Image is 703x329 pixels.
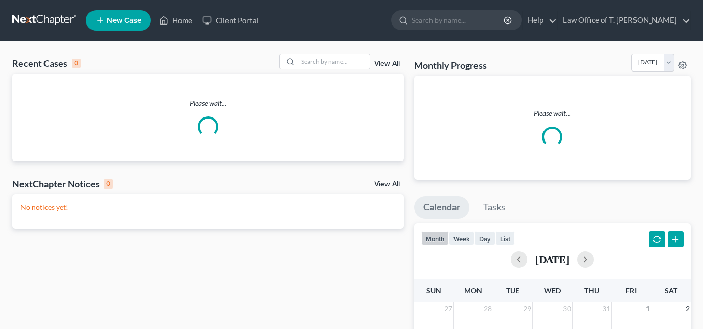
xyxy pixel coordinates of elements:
[626,286,637,295] span: Fri
[104,179,113,189] div: 0
[665,286,677,295] span: Sat
[443,302,453,315] span: 27
[601,302,611,315] span: 31
[374,181,400,188] a: View All
[412,11,505,30] input: Search by name...
[495,231,515,245] button: list
[426,286,441,295] span: Sun
[374,60,400,67] a: View All
[449,231,474,245] button: week
[12,98,404,108] p: Please wait...
[414,59,487,72] h3: Monthly Progress
[522,302,532,315] span: 29
[421,231,449,245] button: month
[523,11,557,30] a: Help
[422,108,683,119] p: Please wait...
[298,54,370,69] input: Search by name...
[474,231,495,245] button: day
[12,57,81,69] div: Recent Cases
[535,254,569,265] h2: [DATE]
[154,11,197,30] a: Home
[464,286,482,295] span: Mon
[544,286,561,295] span: Wed
[558,11,690,30] a: Law Office of T. [PERSON_NAME]
[474,196,514,219] a: Tasks
[414,196,469,219] a: Calendar
[197,11,264,30] a: Client Portal
[506,286,519,295] span: Tue
[12,178,113,190] div: NextChapter Notices
[20,202,396,213] p: No notices yet!
[645,302,651,315] span: 1
[107,17,141,25] span: New Case
[72,59,81,68] div: 0
[685,302,691,315] span: 2
[483,302,493,315] span: 28
[584,286,599,295] span: Thu
[562,302,572,315] span: 30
